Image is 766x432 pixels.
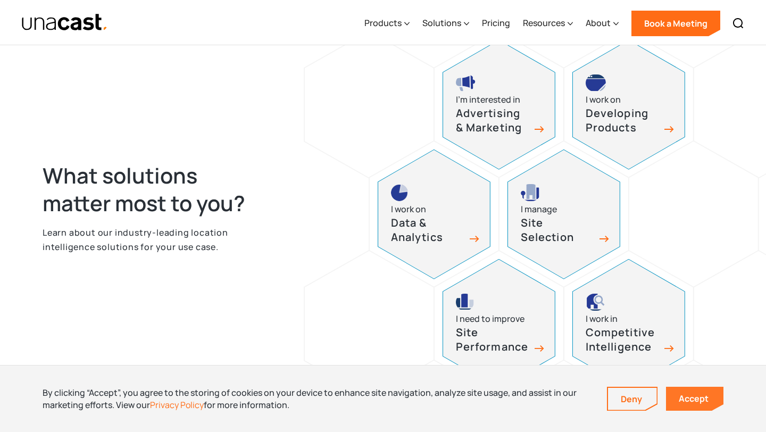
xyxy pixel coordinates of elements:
[422,2,469,45] div: Solutions
[391,184,408,201] img: pie chart icon
[21,13,108,32] a: home
[608,388,657,410] a: Deny
[586,312,618,326] div: I work in
[391,202,426,217] div: I work on
[456,74,476,92] img: advertising and marketing icon
[586,326,660,354] h3: Competitive Intelligence
[523,2,573,45] div: Resources
[43,387,591,411] div: By clicking “Accept”, you agree to the storing of cookies on your device to enhance site navigati...
[378,149,490,279] a: pie chart iconI work onData & Analytics
[507,149,620,279] a: site selection icon I manageSite Selection
[523,16,565,29] div: Resources
[521,202,557,217] div: I manage
[364,16,402,29] div: Products
[521,216,595,244] h3: Site Selection
[422,16,461,29] div: Solutions
[21,13,108,32] img: Unacast text logo
[43,226,267,254] p: Learn about our industry-leading location intelligence solutions for your use case.
[572,259,685,389] a: competitive intelligence iconI work inCompetitive Intelligence
[586,16,611,29] div: About
[666,387,723,411] a: Accept
[732,17,745,30] img: Search icon
[586,93,621,107] div: I work on
[586,106,660,135] h3: Developing Products
[456,326,530,354] h3: Site Performance
[521,184,540,201] img: site selection icon
[482,2,510,45] a: Pricing
[150,399,204,411] a: Privacy Policy
[443,259,555,389] a: site performance iconI need to improveSite Performance
[572,40,685,170] a: developing products iconI work onDeveloping Products
[586,74,606,92] img: developing products icon
[586,2,619,45] div: About
[391,216,465,244] h3: Data & Analytics
[456,294,474,311] img: site performance icon
[456,312,524,326] div: I need to improve
[443,40,555,170] a: advertising and marketing iconI’m interested inAdvertising & Marketing
[631,11,720,36] a: Book a Meeting
[456,106,530,135] h3: Advertising & Marketing
[364,2,410,45] div: Products
[43,162,267,217] h2: What solutions matter most to you?
[586,294,605,311] img: competitive intelligence icon
[456,93,520,107] div: I’m interested in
